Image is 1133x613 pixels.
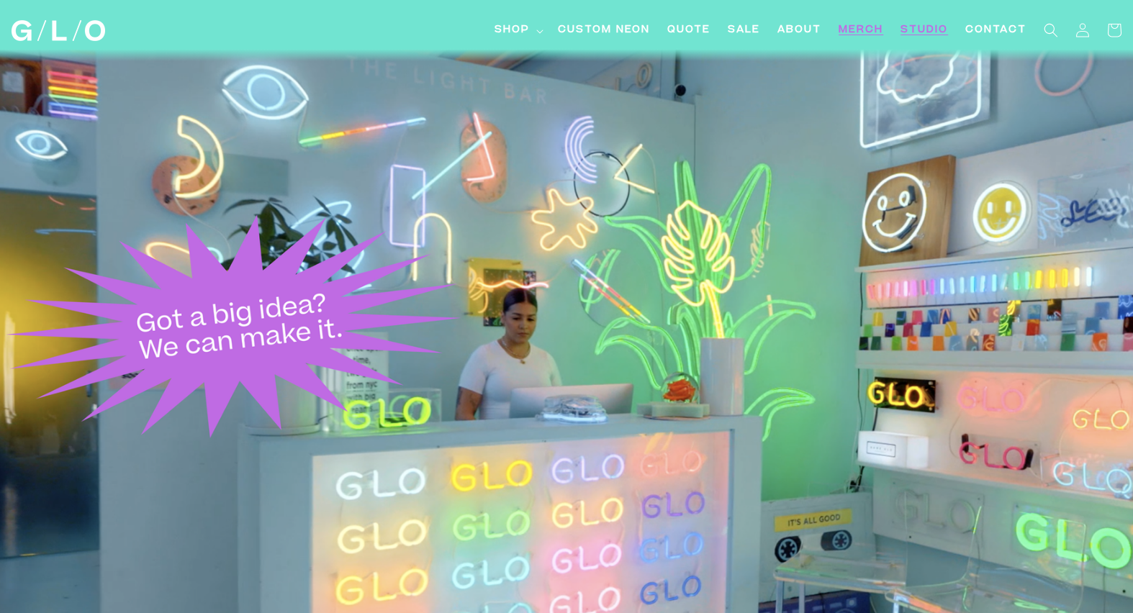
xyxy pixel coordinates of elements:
[728,23,760,38] span: SALE
[777,23,821,38] span: About
[900,23,948,38] span: Studio
[1035,14,1067,46] summary: Search
[892,14,957,47] a: Studio
[558,23,650,38] span: Custom Neon
[486,14,549,47] summary: Shop
[719,14,769,47] a: SALE
[874,412,1133,613] iframe: Chat Widget
[839,23,883,38] span: Merch
[495,23,530,38] span: Shop
[965,23,1026,38] span: Contact
[830,14,892,47] a: Merch
[549,14,659,47] a: Custom Neon
[659,14,719,47] a: Quote
[957,14,1035,47] a: Contact
[667,23,710,38] span: Quote
[12,20,105,41] img: GLO Studio
[6,15,110,47] a: GLO Studio
[769,14,830,47] a: About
